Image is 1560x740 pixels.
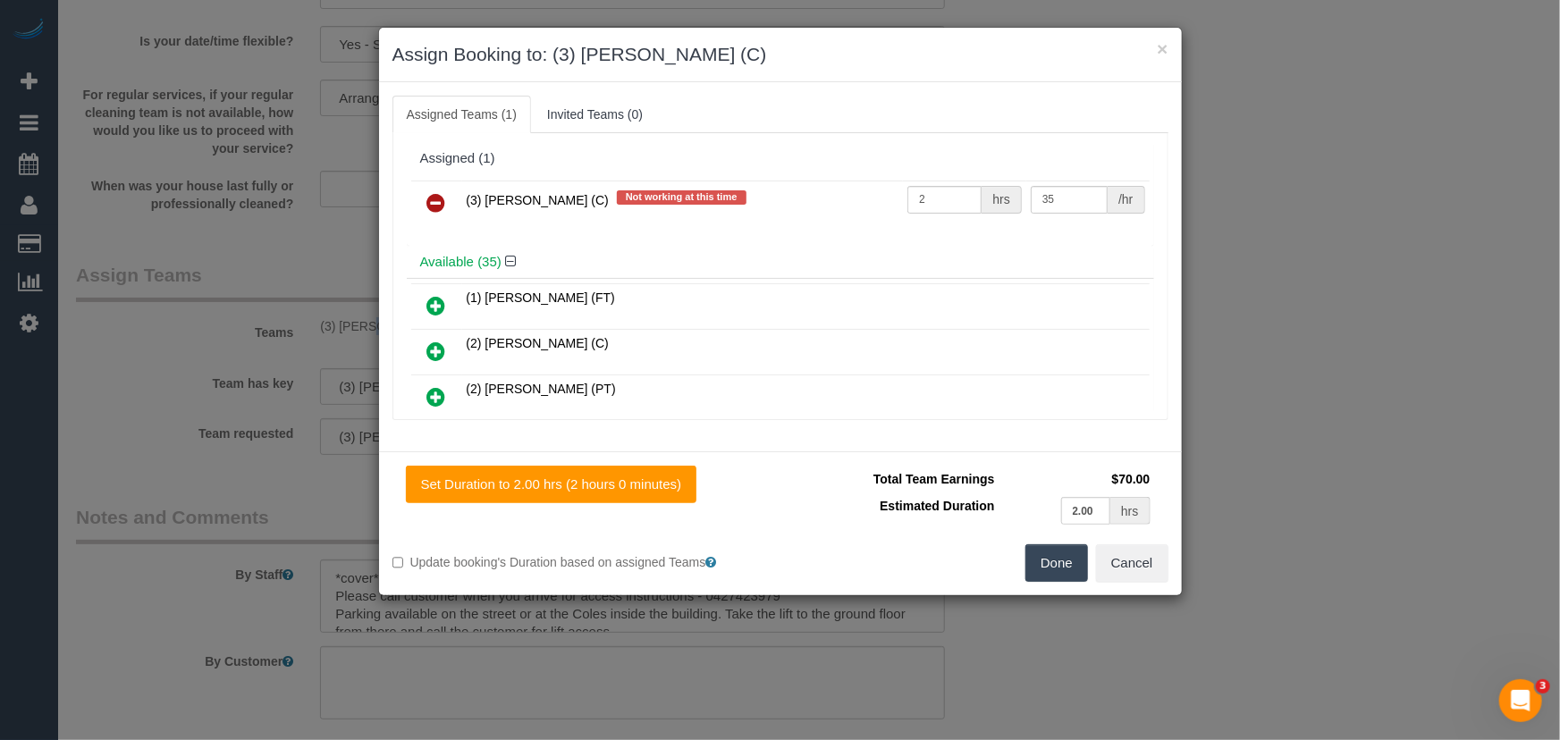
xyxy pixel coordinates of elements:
[794,466,999,492] td: Total Team Earnings
[617,190,746,205] span: Not working at this time
[880,499,994,513] span: Estimated Duration
[1536,679,1550,694] span: 3
[420,255,1141,270] h4: Available (35)
[392,41,1168,68] h3: Assign Booking to: (3) [PERSON_NAME] (C)
[392,557,404,568] input: Update booking's Duration based on assigned Teams
[533,96,657,133] a: Invited Teams (0)
[420,151,1141,166] div: Assigned (1)
[467,193,609,207] span: (3) [PERSON_NAME] (C)
[1157,39,1168,58] button: ×
[406,466,697,503] button: Set Duration to 2.00 hrs (2 hours 0 minutes)
[1096,544,1168,582] button: Cancel
[999,466,1155,492] td: $70.00
[1108,186,1144,214] div: /hr
[467,382,616,396] span: (2) [PERSON_NAME] (PT)
[1025,544,1088,582] button: Done
[467,336,609,350] span: (2) [PERSON_NAME] (C)
[467,290,615,305] span: (1) [PERSON_NAME] (FT)
[982,186,1021,214] div: hrs
[1499,679,1542,722] iframe: Intercom live chat
[392,96,531,133] a: Assigned Teams (1)
[1110,497,1150,525] div: hrs
[392,553,767,571] label: Update booking's Duration based on assigned Teams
